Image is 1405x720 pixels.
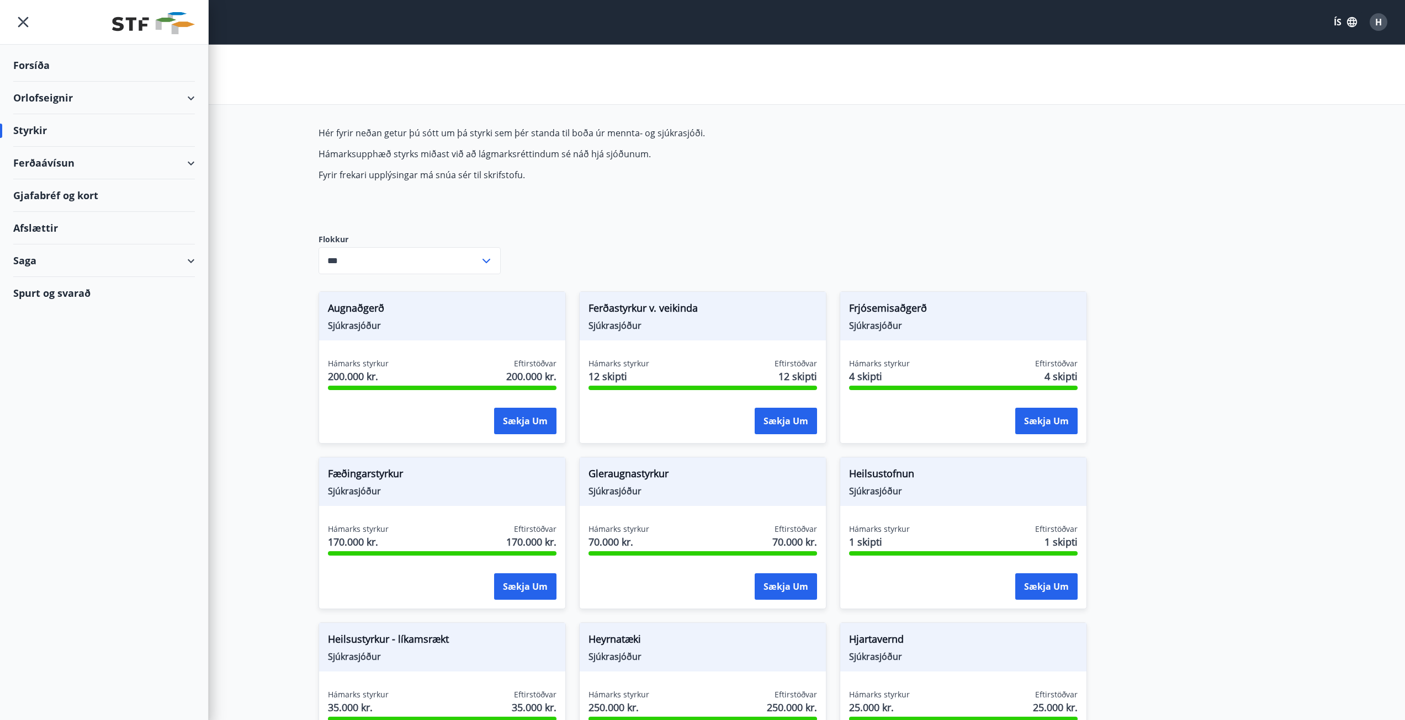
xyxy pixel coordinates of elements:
[775,689,817,700] span: Eftirstöðvar
[328,485,556,497] span: Sjúkrasjóður
[1045,535,1078,549] span: 1 skipti
[588,301,817,319] span: Ferðastyrkur v. veikinda
[849,524,910,535] span: Hámarks styrkur
[319,169,840,181] p: Fyrir frekari upplýsingar má snúa sér til skrifstofu.
[588,689,649,700] span: Hámarks styrkur
[588,358,649,369] span: Hámarks styrkur
[849,632,1078,650] span: Hjartavernd
[506,535,556,549] span: 170.000 kr.
[849,358,910,369] span: Hámarks styrkur
[1035,689,1078,700] span: Eftirstöðvar
[319,127,840,139] p: Hér fyrir neðan getur þú sótt um þá styrki sem þér standa til boða úr mennta- og sjúkrasjóði.
[13,179,195,212] div: Gjafabréf og kort
[13,49,195,82] div: Forsíða
[319,148,840,160] p: Hámarksupphæð styrks miðast við að lágmarksréttindum sé náð hjá sjóðunum.
[849,700,910,714] span: 25.000 kr.
[1045,369,1078,383] span: 4 skipti
[328,301,556,319] span: Augnaðgerð
[13,212,195,244] div: Afslættir
[328,319,556,332] span: Sjúkrasjóður
[13,114,195,147] div: Styrkir
[328,535,389,549] span: 170.000 kr.
[849,369,910,383] span: 4 skipti
[13,82,195,114] div: Orlofseignir
[328,466,556,485] span: Fæðingarstyrkur
[1033,700,1078,714] span: 25.000 kr.
[775,524,817,535] span: Eftirstöðvar
[588,466,817,485] span: Gleraugnastyrkur
[849,689,910,700] span: Hámarks styrkur
[328,650,556,663] span: Sjúkrasjóður
[1015,408,1078,434] button: Sækja um
[849,485,1078,497] span: Sjúkrasjóður
[588,650,817,663] span: Sjúkrasjóður
[13,244,195,277] div: Saga
[13,277,195,309] div: Spurt og svarað
[1035,524,1078,535] span: Eftirstöðvar
[772,535,817,549] span: 70.000 kr.
[767,700,817,714] span: 250.000 kr.
[1365,9,1392,35] button: H
[1328,12,1363,32] button: ÍS
[755,408,817,434] button: Sækja um
[849,466,1078,485] span: Heilsustofnun
[494,573,556,600] button: Sækja um
[328,700,389,714] span: 35.000 kr.
[13,12,33,32] button: menu
[1035,358,1078,369] span: Eftirstöðvar
[849,301,1078,319] span: Frjósemisaðgerð
[506,369,556,383] span: 200.000 kr.
[1375,16,1382,28] span: H
[112,12,195,34] img: union_logo
[755,573,817,600] button: Sækja um
[778,369,817,383] span: 12 skipti
[849,319,1078,332] span: Sjúkrasjóður
[588,632,817,650] span: Heyrnatæki
[514,689,556,700] span: Eftirstöðvar
[494,408,556,434] button: Sækja um
[328,632,556,650] span: Heilsustyrkur - líkamsrækt
[588,535,649,549] span: 70.000 kr.
[328,358,389,369] span: Hámarks styrkur
[588,319,817,332] span: Sjúkrasjóður
[588,485,817,497] span: Sjúkrasjóður
[13,147,195,179] div: Ferðaávísun
[588,369,649,383] span: 12 skipti
[849,650,1078,663] span: Sjúkrasjóður
[514,358,556,369] span: Eftirstöðvar
[514,524,556,535] span: Eftirstöðvar
[1015,573,1078,600] button: Sækja um
[849,535,910,549] span: 1 skipti
[588,700,649,714] span: 250.000 kr.
[319,234,501,245] label: Flokkur
[775,358,817,369] span: Eftirstöðvar
[512,700,556,714] span: 35.000 kr.
[588,524,649,535] span: Hámarks styrkur
[328,369,389,383] span: 200.000 kr.
[328,689,389,700] span: Hámarks styrkur
[328,524,389,535] span: Hámarks styrkur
